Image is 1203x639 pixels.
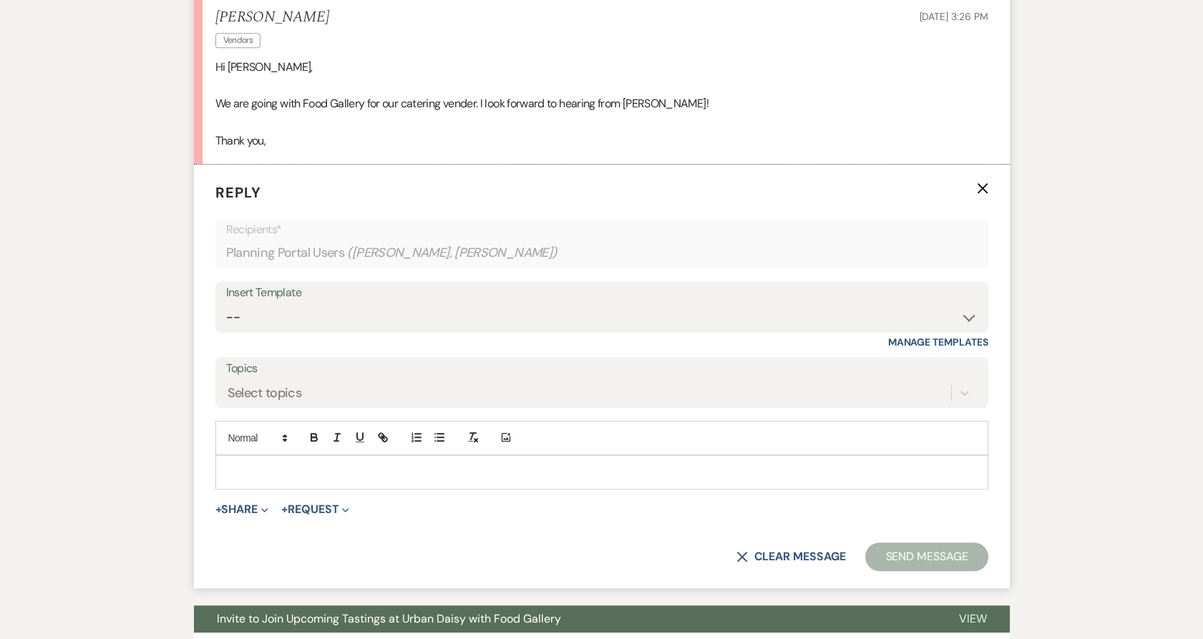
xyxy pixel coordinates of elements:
[215,94,988,113] p: We are going with Food Gallery for our catering vender. I look forward to hearing from [PERSON_NA...
[215,183,261,202] span: Reply
[228,383,302,402] div: Select topics
[919,10,988,23] span: [DATE] 3:26 PM
[226,220,978,239] p: Recipients*
[215,132,988,150] p: Thank you,
[226,239,978,267] div: Planning Portal Users
[215,58,988,77] p: Hi [PERSON_NAME],
[936,605,1010,633] button: View
[736,551,845,562] button: Clear message
[959,611,987,626] span: View
[215,504,269,515] button: Share
[281,504,288,515] span: +
[865,542,988,571] button: Send Message
[347,243,557,263] span: ( [PERSON_NAME], [PERSON_NAME] )
[215,9,329,26] h5: [PERSON_NAME]
[226,283,978,303] div: Insert Template
[194,605,936,633] button: Invite to Join Upcoming Tastings at Urban Daisy with Food Gallery
[888,336,988,348] a: Manage Templates
[215,33,261,48] span: Vendors
[226,358,978,379] label: Topics
[281,504,349,515] button: Request
[217,611,561,626] span: Invite to Join Upcoming Tastings at Urban Daisy with Food Gallery
[215,504,222,515] span: +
